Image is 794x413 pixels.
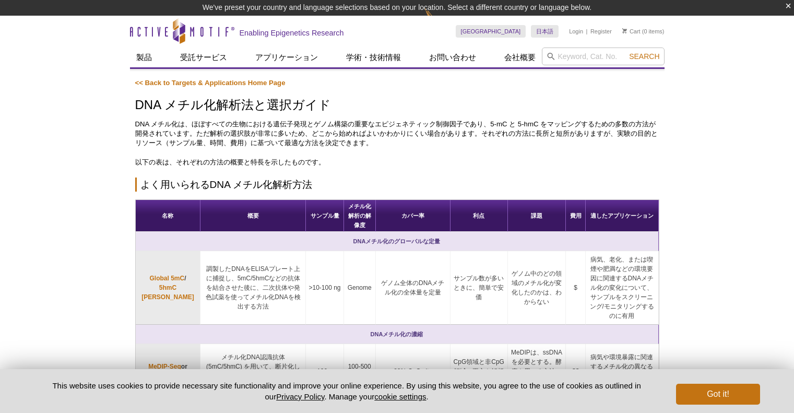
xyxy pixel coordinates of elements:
[34,380,659,402] p: This website uses cookies to provide necessary site functionality and improve your online experie...
[130,48,158,67] a: 製品
[148,363,187,380] strong: or
[249,48,324,67] a: アプリケーション
[276,392,324,401] a: Privacy Policy
[136,232,659,251] th: DNAメチル化のグローバルな定量
[425,8,453,32] img: Change Here
[240,28,344,38] h2: Enabling Epigenetics Research
[200,251,306,325] td: 調製したDNAをELISAプレート上に捕捉し、5mC/5hmCなどの抗体を結合させた後に、二次抗体や発色試薬を使ってメチル化DNAを検出する方法
[200,200,306,232] th: 概要
[306,200,343,232] th: サンプル量
[508,200,566,232] th: 課題
[423,48,482,67] a: お問い合わせ
[149,274,184,283] a: Global 5mC
[451,344,508,399] td: CpG領域と非CpG領域の両方を解析可能
[135,178,659,192] h2: よく用いられるDNA メチル化解析方法
[135,79,286,87] a: << Back to Targets & Applications Home Page
[498,48,542,67] a: 会社概要
[135,120,659,148] p: DNA メチル化は、ほぼすべての生物における遺伝子発現とゲノム構築の重要なエピジェネティック制御因子であり、5-mC と 5-hmC をマッピングするための多数の方法が開発されています。ただ解析...
[622,28,627,33] img: Your Cart
[451,251,508,325] td: サンプル数が多いときに、簡単で安価
[138,283,198,302] a: 5hmC [PERSON_NAME]
[676,384,760,405] button: Got it!
[622,28,641,35] a: Cart
[376,200,451,232] th: カバー率
[629,52,659,61] span: Search
[376,344,451,399] td: ~88% CpG sites
[135,158,659,167] p: 以下の表は、それぞれの方法の概要と特長を示したものです。
[200,344,306,399] td: メチル化DNA認識抗体 (5mC/5hmC) を用いて、断片化したDNAからメチル化したDNAを免疫沈降し、シーケンスを行う方法
[531,25,559,38] a: 日本語
[586,200,659,232] th: 適したアプリケーション
[306,251,343,325] td: >10‑100 ng
[626,52,662,61] button: Search
[590,28,612,35] a: Register
[508,251,566,325] td: ゲノム中のどの領域のメチル化が変化したのかは、わからない
[136,325,659,344] th: DNAメチル化の濃縮
[135,98,659,113] h1: DNA メチル化解析法と選択ガイド
[566,344,586,399] td: $$
[376,251,451,325] td: ゲノム全体のDNAメチル化の全体量を定量
[566,251,586,325] td: $
[566,200,586,232] th: 費用
[148,362,181,371] a: MeDIP-Seq
[374,392,426,401] button: cookie settings
[456,25,526,38] a: [GEOGRAPHIC_DATA]
[340,48,407,67] a: 学術・技術情報
[174,48,233,67] a: 受託サービス
[586,25,588,38] li: |
[344,344,376,399] td: 100-500 bp
[586,344,659,399] td: 病気や環境暴露に関連するメチル化の異なるゲノム領域を決定する費用対効果の高い方法
[451,200,508,232] th: 利点
[569,28,583,35] a: Login
[586,251,659,325] td: 病気、老化、または喫煙や肥満などの環境要因に関連するDNAメチル化の変化について、サンプルをスクリーニング/モニタリングするのに有用
[138,275,198,301] strong: /
[344,200,376,232] th: メチル化解析の解像度
[508,344,566,399] td: MeDIPは、ssDNAを必要とする。酵素を用いる方法に比べてバックグラウンドが高い
[622,25,665,38] li: (0 items)
[542,48,665,65] input: Keyword, Cat. No.
[136,200,201,232] th: 名称
[344,251,376,325] td: Genome
[306,344,343,399] td: >100 ng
